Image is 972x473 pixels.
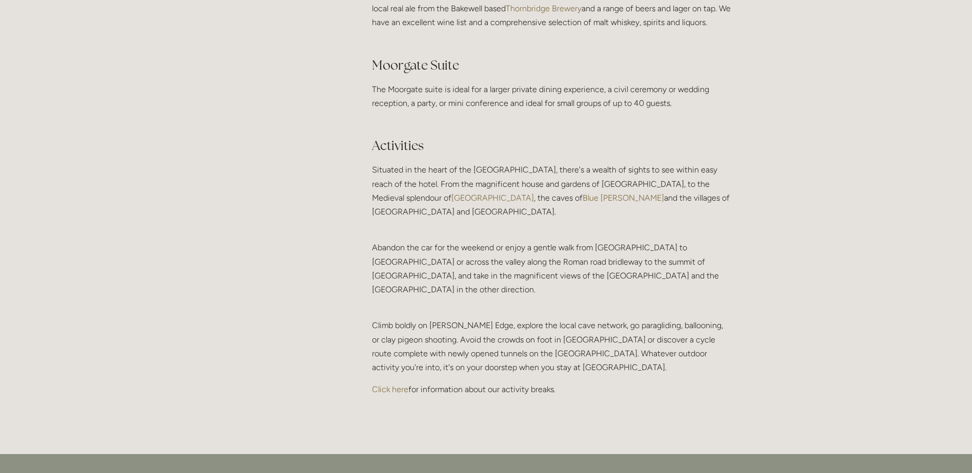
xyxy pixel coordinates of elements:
[372,163,731,219] p: Situated in the heart of the [GEOGRAPHIC_DATA], there's a wealth of sights to see within easy rea...
[372,382,731,396] p: for information about our activity breaks.
[372,305,731,374] p: Climb boldly on [PERSON_NAME] Edge, explore the local cave network, go paragliding, ballooning, o...
[583,193,664,203] a: Blue [PERSON_NAME]
[372,384,408,394] a: Click here
[372,56,731,74] h2: Moorgate Suite
[451,193,534,203] a: [GEOGRAPHIC_DATA]
[372,82,731,124] p: The Moorgate suite is ideal for a larger private dining experience, a civil ceremony or wedding r...
[372,137,731,155] h2: Activities
[372,227,731,296] p: Abandon the car for the weekend or enjoy a gentle walk from [GEOGRAPHIC_DATA] to [GEOGRAPHIC_DATA...
[506,4,582,13] a: Thornbridge Brewery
